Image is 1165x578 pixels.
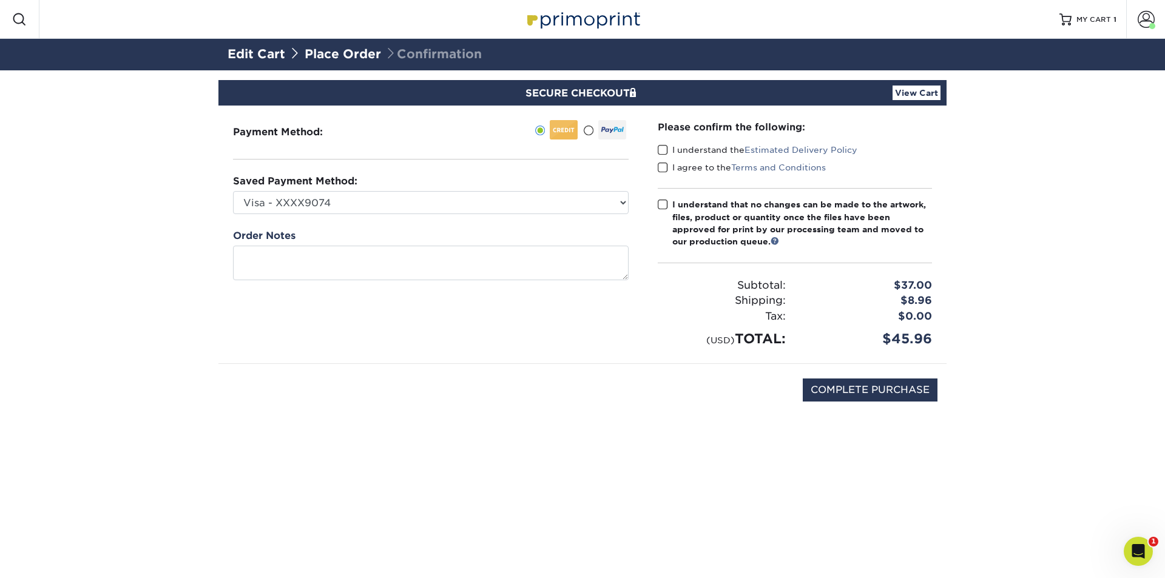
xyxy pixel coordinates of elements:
[1124,537,1153,566] iframe: Intercom live chat
[385,47,482,61] span: Confirmation
[795,293,941,309] div: $8.96
[672,198,932,248] div: I understand that no changes can be made to the artwork, files, product or quantity once the file...
[706,335,735,345] small: (USD)
[233,126,353,138] h3: Payment Method:
[795,309,941,324] div: $0.00
[658,161,826,173] label: I agree to the
[233,229,295,243] label: Order Notes
[795,278,941,294] div: $37.00
[522,6,643,32] img: Primoprint
[649,309,795,324] div: Tax:
[658,120,932,134] div: Please confirm the following:
[233,174,357,189] label: Saved Payment Method:
[649,278,795,294] div: Subtotal:
[795,329,941,349] div: $45.96
[803,378,937,402] input: COMPLETE PURCHASE
[525,87,640,99] span: SECURE CHECKOUT
[228,378,288,414] img: DigiCert Secured Site Seal
[1149,537,1158,546] span: 1
[3,541,103,574] iframe: Google Customer Reviews
[658,144,857,156] label: I understand the
[228,47,285,61] a: Edit Cart
[893,86,940,100] a: View Cart
[745,145,857,155] a: Estimated Delivery Policy
[1113,15,1116,24] span: 1
[1076,15,1111,25] span: MY CART
[305,47,381,61] a: Place Order
[649,329,795,349] div: TOTAL:
[649,293,795,309] div: Shipping:
[731,163,826,172] a: Terms and Conditions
